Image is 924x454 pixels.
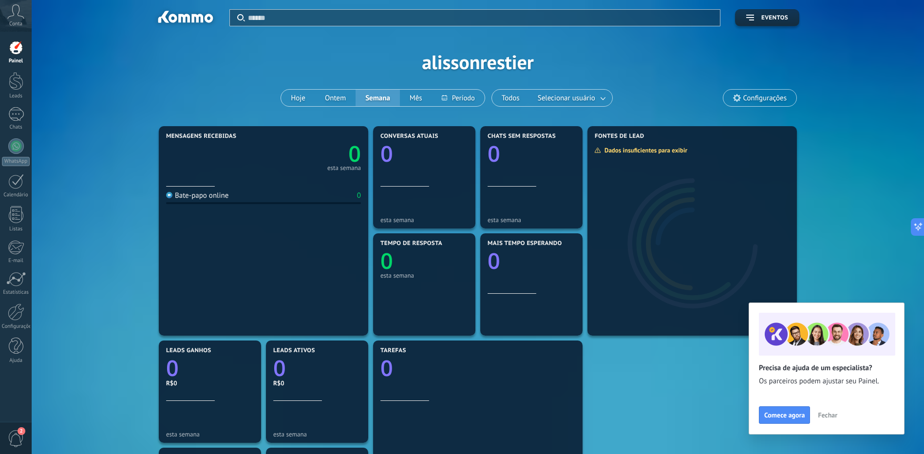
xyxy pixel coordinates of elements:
[166,347,211,354] span: Leads ganhos
[380,353,575,383] a: 0
[281,90,315,106] button: Hoje
[2,157,30,166] div: WhatsApp
[2,93,30,99] div: Leads
[380,353,393,383] text: 0
[400,90,432,106] button: Mês
[273,379,361,387] div: R$0
[273,353,286,383] text: 0
[2,226,30,232] div: Listas
[759,363,894,373] h2: Precisa de ajuda de um especialista?
[264,139,361,169] a: 0
[2,58,30,64] div: Painel
[357,191,361,200] div: 0
[735,9,799,26] button: Eventos
[488,139,500,169] text: 0
[2,358,30,364] div: Ajuda
[432,90,485,106] button: Período
[818,412,837,418] span: Fechar
[2,192,30,198] div: Calendário
[273,347,315,354] span: Leads ativos
[743,94,787,102] span: Configurações
[380,272,468,279] div: esta semana
[166,431,254,438] div: esta semana
[2,323,30,330] div: Configurações
[761,15,788,21] span: Eventos
[18,427,25,435] span: 2
[166,353,254,383] a: 0
[759,406,810,424] button: Comece agora
[348,139,361,169] text: 0
[315,90,356,106] button: Ontem
[488,246,500,276] text: 0
[2,289,30,296] div: Estatísticas
[764,412,805,418] span: Comece agora
[380,216,468,224] div: esta semana
[273,431,361,438] div: esta semana
[380,133,438,140] span: Conversas atuais
[2,258,30,264] div: E-mail
[273,353,361,383] a: 0
[492,90,529,106] button: Todos
[166,133,236,140] span: Mensagens recebidas
[380,347,406,354] span: Tarefas
[327,166,361,170] div: esta semana
[166,379,254,387] div: R$0
[759,377,894,386] span: Os parceiros podem ajustar seu Painel.
[813,408,842,422] button: Fechar
[166,192,172,198] img: Bate-papo online
[488,240,562,247] span: Mais tempo esperando
[380,246,393,276] text: 0
[594,146,694,154] div: Dados insuficientes para exibir
[536,92,597,105] span: Selecionar usuário
[488,133,556,140] span: Chats sem respostas
[595,133,644,140] span: Fontes de lead
[380,139,393,169] text: 0
[380,240,442,247] span: Tempo de resposta
[2,124,30,131] div: Chats
[488,216,575,224] div: esta semana
[529,90,612,106] button: Selecionar usuário
[356,90,400,106] button: Semana
[166,353,179,383] text: 0
[166,191,228,200] div: Bate-papo online
[9,21,22,27] span: Conta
